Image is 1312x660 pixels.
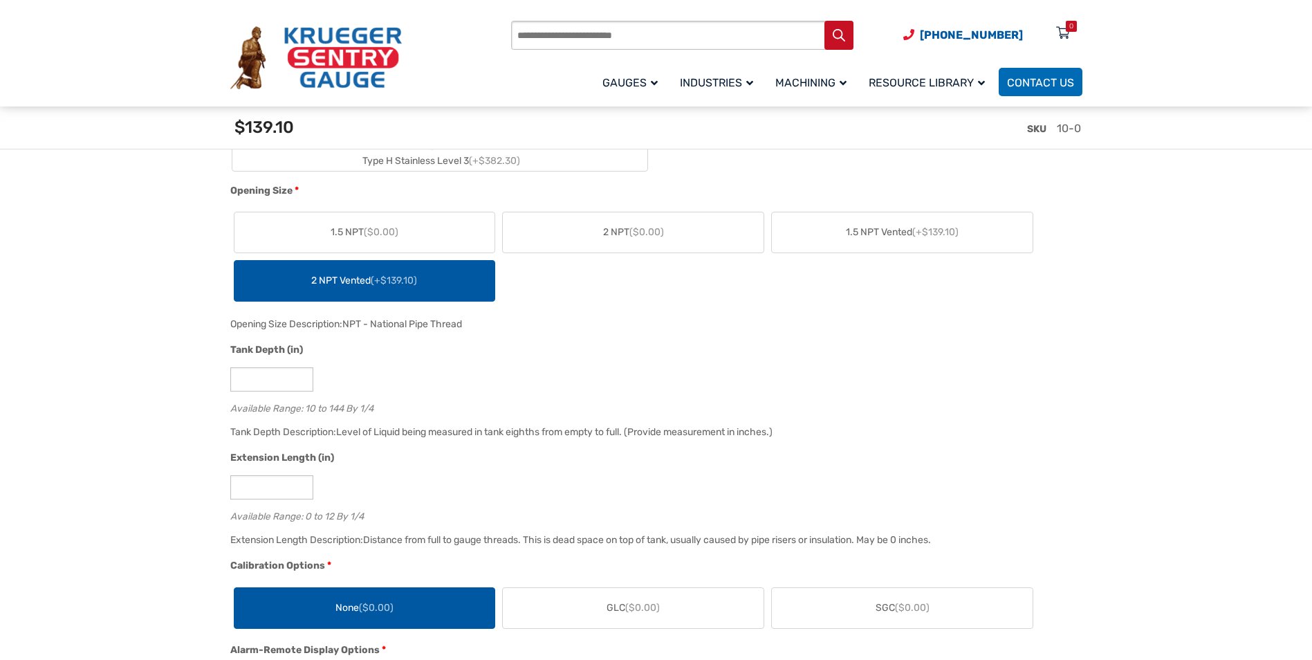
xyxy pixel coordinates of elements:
[903,26,1023,44] a: Phone Number (920) 434-8860
[767,66,860,98] a: Machining
[230,185,293,196] span: Opening Size
[335,601,394,615] span: None
[382,643,386,657] abbr: required
[371,275,417,286] span: (+$139.10)
[230,426,336,438] span: Tank Depth Description:
[230,318,342,330] span: Opening Size Description:
[230,452,334,464] span: Extension Length (in)
[603,225,664,239] span: 2 NPT
[230,508,1075,521] div: Available Range: 0 to 12 By 1/4
[912,226,959,238] span: (+$139.10)
[295,183,299,198] abbr: required
[775,76,847,89] span: Machining
[230,344,303,356] span: Tank Depth (in)
[230,534,363,546] span: Extension Length Description:
[230,26,402,90] img: Krueger Sentry Gauge
[1027,123,1046,135] span: SKU
[1069,21,1073,32] div: 0
[1007,76,1074,89] span: Contact Us
[869,76,985,89] span: Resource Library
[680,76,753,89] span: Industries
[364,226,398,238] span: ($0.00)
[602,76,658,89] span: Gauges
[895,602,930,614] span: ($0.00)
[359,602,394,614] span: ($0.00)
[607,601,660,615] span: GLC
[629,226,664,238] span: ($0.00)
[846,225,959,239] span: 1.5 NPT Vented
[327,558,331,573] abbr: required
[336,426,773,438] div: Level of Liquid being measured in tank eighths from empty to full. (Provide measurement in inches.)
[860,66,999,98] a: Resource Library
[469,155,520,167] span: (+$382.30)
[230,400,1075,413] div: Available Range: 10 to 144 By 1/4
[230,644,380,656] span: Alarm-Remote Display Options
[594,66,672,98] a: Gauges
[876,601,930,615] span: SGC
[342,318,462,330] div: NPT - National Pipe Thread
[672,66,767,98] a: Industries
[331,225,398,239] span: 1.5 NPT
[230,560,325,571] span: Calibration Options
[920,28,1023,42] span: [PHONE_NUMBER]
[999,68,1082,96] a: Contact Us
[363,534,931,546] div: Distance from full to gauge threads. This is dead space on top of tank, usually caused by pipe ri...
[1057,122,1081,135] span: 10-0
[625,602,660,614] span: ($0.00)
[311,273,417,288] span: 2 NPT Vented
